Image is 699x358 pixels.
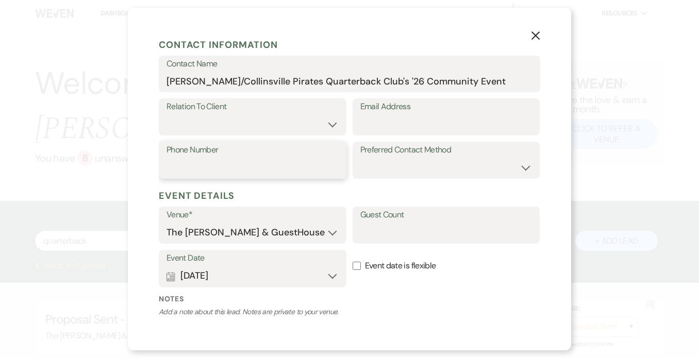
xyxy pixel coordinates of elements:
label: Contact Name [167,57,532,72]
label: Guest Count [360,208,532,223]
label: Event Date [167,251,339,266]
h5: Contact Information [159,37,540,53]
label: Notes [159,294,540,304]
label: Preferred Contact Method [360,143,532,158]
label: Email Address [360,99,532,114]
input: First and Last Name [167,71,532,91]
input: Event date is flexible [353,262,361,270]
p: Add a note about this lead. Notes are private to your venue. [159,306,540,317]
label: Phone Number [167,143,339,158]
h5: Event Details [159,188,540,203]
label: Relation To Client [167,99,339,114]
button: [DATE] [167,266,339,286]
label: Event date is flexible [353,250,540,282]
label: Venue* [167,208,339,223]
